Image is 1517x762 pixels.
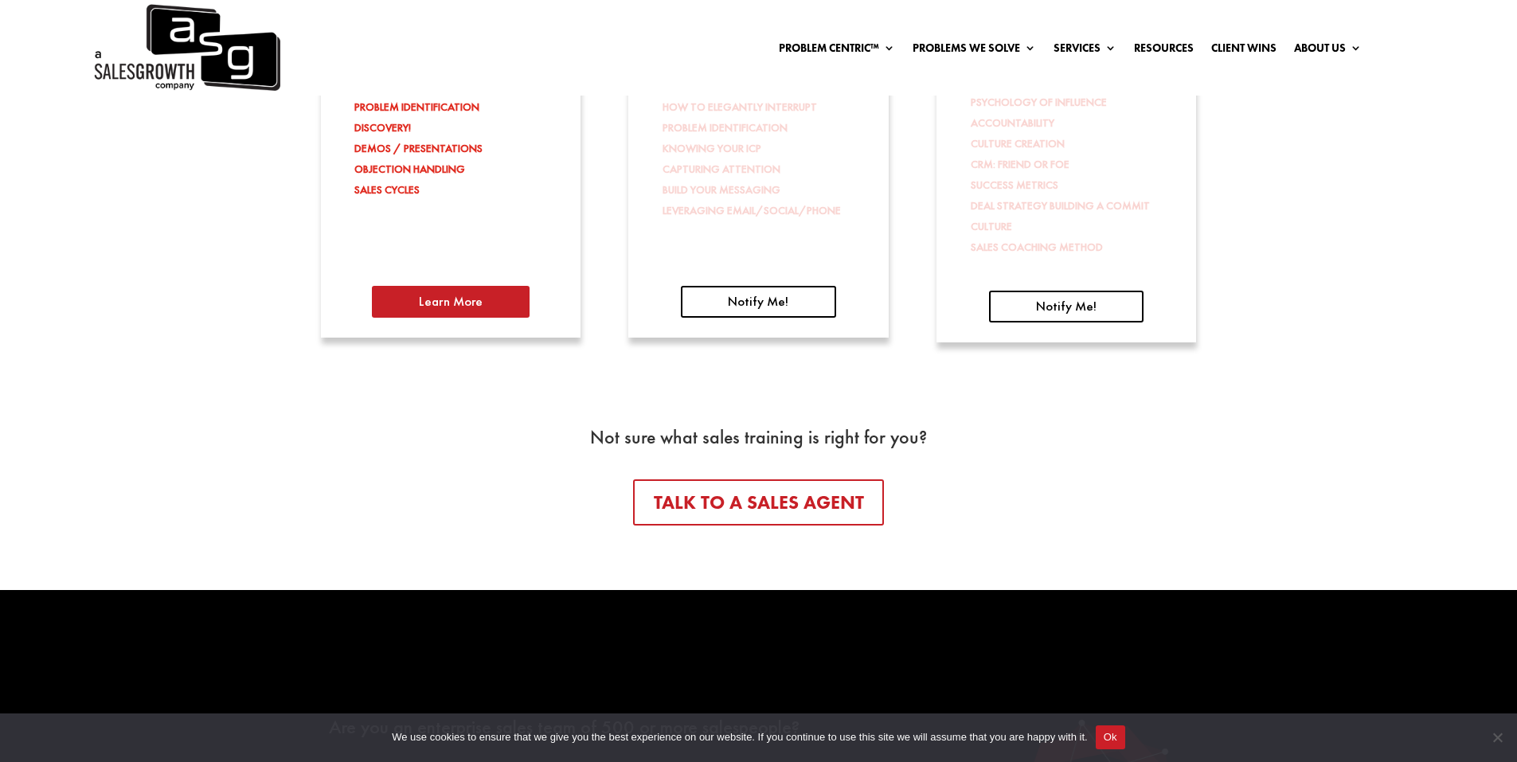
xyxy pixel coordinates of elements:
li: SALES CYCLES [354,179,557,200]
a: Client Wins [1211,42,1277,60]
li: DEMOS / PRESENTATIONS [354,138,557,158]
li: CRM: FRIEND OR FOE [971,154,1174,174]
a: Talk To A Sales Agent [633,479,885,526]
a: Learn More [372,286,530,318]
a: Services [1054,42,1116,60]
li: DISCOVERY! [354,117,557,138]
a: Resources [1134,42,1194,60]
li: OBJECTION HANDLING [354,158,557,179]
span: No [1489,729,1505,745]
a: About Us [1294,42,1362,60]
li: ACCOUNTABILITY [971,112,1174,133]
a: Notify Me! [681,286,835,318]
li: SUCCESS METRICS [971,174,1174,195]
li: SALES COACHING METHOD [971,236,1174,257]
h2: Not sure what sales training is right for you? [329,428,1189,455]
li: PROBLEM-CENTRIC™ PROSPECTING HOW TO ELEGANTLY INTERRUPT PROBLEM IDENTIFICATION [663,76,866,138]
li: CULTURE CREATION [971,133,1174,154]
li: BUILD YOUR MESSAGING LEVERAGING EMAIL/SOCIAL/PHONE [663,179,866,221]
li: DEAL STRATEGY BUILDING A COMMIT CULTURE [971,195,1174,236]
li: KNOWING YOUR ICP [663,138,866,158]
span: We use cookies to ensure that we give you the best experience on our website. If you continue to ... [392,729,1087,745]
button: Ok [1096,725,1125,749]
a: Problem Centric™ [779,42,895,60]
li: CAPTURING ATTENTION [663,158,866,179]
a: Notify Me! [989,291,1144,322]
li: PROBLEM IDENTIFICATION [354,96,557,117]
a: Problems We Solve [913,42,1036,60]
li: PSYCHOLOGY OF INFLUENCE [971,92,1174,112]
